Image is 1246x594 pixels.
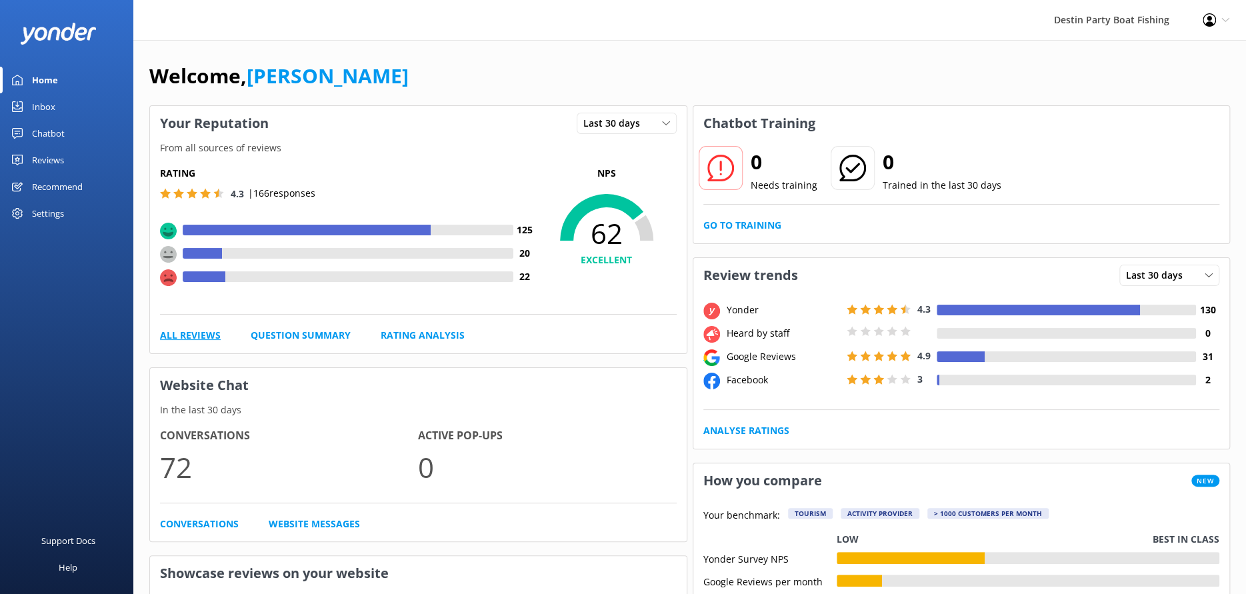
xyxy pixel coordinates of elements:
div: Tourism [788,508,833,519]
span: 4.3 [231,187,244,200]
h3: Your Reputation [150,106,279,141]
div: Heard by staff [723,326,843,341]
h4: 2 [1196,373,1219,387]
h2: 0 [883,146,1001,178]
p: In the last 30 days [150,403,687,417]
h4: 0 [1196,326,1219,341]
span: 62 [537,217,677,250]
div: Yonder Survey NPS [703,552,837,564]
p: | 166 responses [248,186,315,201]
div: Home [32,67,58,93]
h4: Conversations [160,427,418,445]
h2: 0 [751,146,817,178]
a: Website Messages [269,517,360,531]
div: Chatbot [32,120,65,147]
p: Trained in the last 30 days [883,178,1001,193]
div: Facebook [723,373,843,387]
img: yonder-white-logo.png [20,23,97,45]
div: Help [59,554,77,581]
a: All Reviews [160,328,221,343]
div: Google Reviews [723,349,843,364]
h3: Chatbot Training [693,106,825,141]
h4: 125 [513,223,537,237]
h4: Active Pop-ups [418,427,676,445]
span: 4.3 [917,303,931,315]
h4: 22 [513,269,537,284]
h4: EXCELLENT [537,253,677,267]
a: [PERSON_NAME] [247,62,409,89]
div: Settings [32,200,64,227]
h4: 130 [1196,303,1219,317]
h3: Review trends [693,258,808,293]
p: 72 [160,445,418,489]
a: Question Summary [251,328,351,343]
p: Needs training [751,178,817,193]
p: From all sources of reviews [150,141,687,155]
p: Low [837,532,859,547]
p: Best in class [1153,532,1219,547]
h3: Website Chat [150,368,687,403]
h3: Showcase reviews on your website [150,556,687,591]
div: Reviews [32,147,64,173]
h5: Rating [160,166,537,181]
span: Last 30 days [1126,268,1191,283]
div: > 1000 customers per month [927,508,1049,519]
h4: 31 [1196,349,1219,364]
a: Conversations [160,517,239,531]
a: Go to Training [703,218,781,233]
a: Rating Analysis [381,328,465,343]
div: Support Docs [41,527,95,554]
a: Analyse Ratings [703,423,789,438]
h4: 20 [513,246,537,261]
div: Yonder [723,303,843,317]
p: 0 [418,445,676,489]
div: Recommend [32,173,83,200]
div: Google Reviews per month [703,575,837,587]
span: 4.9 [917,349,931,362]
span: New [1191,475,1219,487]
span: 3 [917,373,923,385]
div: Activity Provider [841,508,919,519]
span: Last 30 days [583,116,648,131]
h1: Welcome, [149,60,409,92]
div: Inbox [32,93,55,120]
p: Your benchmark: [703,508,780,524]
p: NPS [537,166,677,181]
h3: How you compare [693,463,832,498]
